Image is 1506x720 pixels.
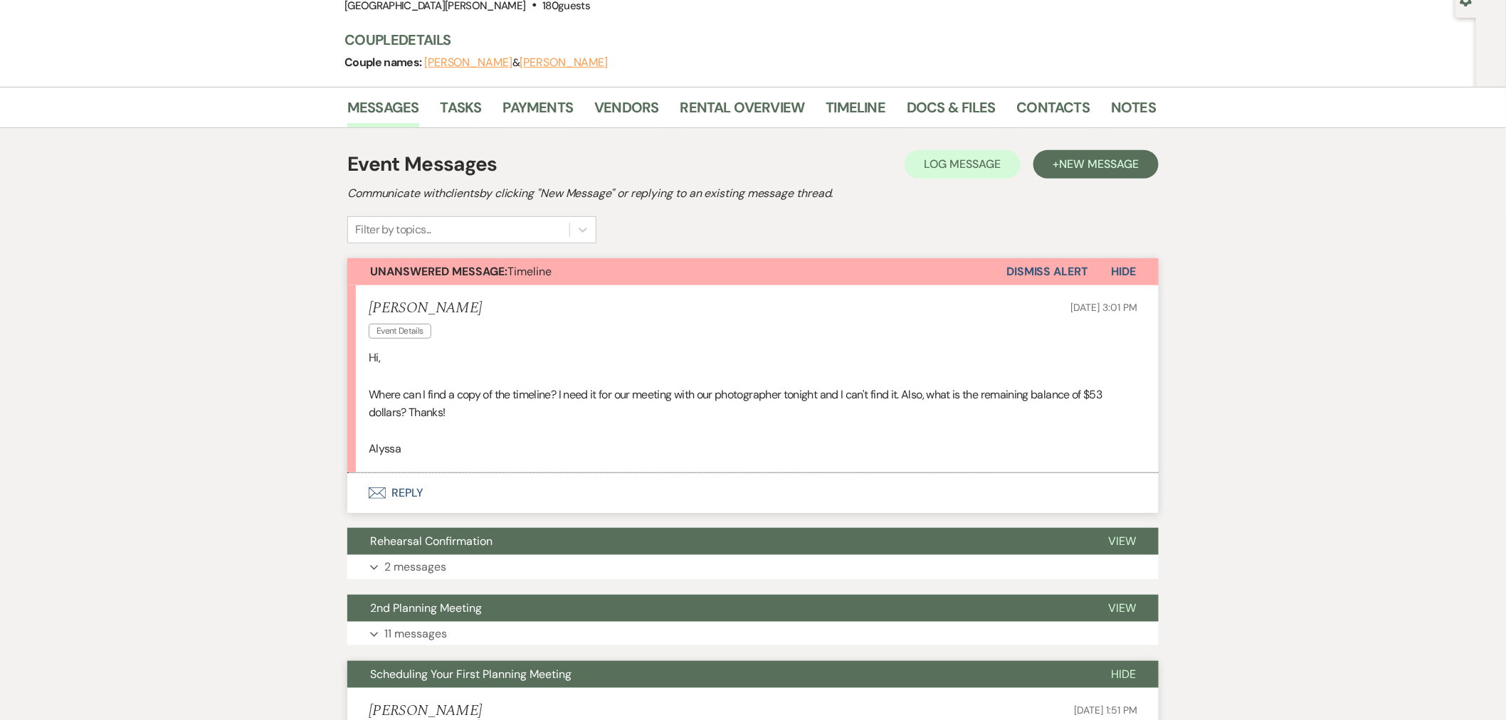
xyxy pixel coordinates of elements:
[370,600,482,615] span: 2nd Planning Meeting
[925,157,1001,171] span: Log Message
[369,324,431,339] span: Event Details
[594,96,658,127] a: Vendors
[1108,534,1136,549] span: View
[347,595,1085,622] button: 2nd Planning Meeting
[347,185,1159,202] h2: Communicate with clients by clicking "New Message" or replying to an existing message thread.
[1006,258,1088,285] button: Dismiss Alert
[503,96,574,127] a: Payments
[347,258,1006,285] button: Unanswered Message:Timeline
[1111,264,1136,279] span: Hide
[347,473,1159,513] button: Reply
[680,96,805,127] a: Rental Overview
[905,150,1021,179] button: Log Message
[369,702,485,720] h5: [PERSON_NAME]
[347,149,497,179] h1: Event Messages
[369,349,1137,367] p: Hi,
[344,30,1142,50] h3: Couple Details
[520,57,608,68] button: [PERSON_NAME]
[347,661,1088,688] button: Scheduling Your First Planning Meeting
[424,57,512,68] button: [PERSON_NAME]
[347,96,419,127] a: Messages
[370,264,552,279] span: Timeline
[1111,667,1136,682] span: Hide
[369,300,482,317] h5: [PERSON_NAME]
[1033,150,1159,179] button: +New Message
[1085,595,1159,622] button: View
[441,96,482,127] a: Tasks
[1060,157,1139,171] span: New Message
[384,625,447,643] p: 11 messages
[347,622,1159,646] button: 11 messages
[370,534,493,549] span: Rehearsal Confirmation
[1071,301,1137,314] span: [DATE] 3:01 PM
[384,558,446,576] p: 2 messages
[369,386,1137,422] p: Where can I find a copy of the timeline? I need it for our meeting with our photographer tonight ...
[1075,704,1137,716] span: [DATE] 1:51 PM
[344,55,424,70] span: Couple names:
[826,96,886,127] a: Timeline
[1111,96,1156,127] a: Notes
[370,264,507,279] strong: Unanswered Message:
[1017,96,1090,127] a: Contacts
[347,528,1085,555] button: Rehearsal Confirmation
[1088,661,1159,688] button: Hide
[1088,258,1159,285] button: Hide
[907,96,995,127] a: Docs & Files
[1108,600,1136,615] span: View
[1085,528,1159,555] button: View
[424,55,608,70] span: &
[369,440,1137,458] p: Alyssa
[370,667,572,682] span: Scheduling Your First Planning Meeting
[355,221,431,238] div: Filter by topics...
[347,555,1159,579] button: 2 messages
